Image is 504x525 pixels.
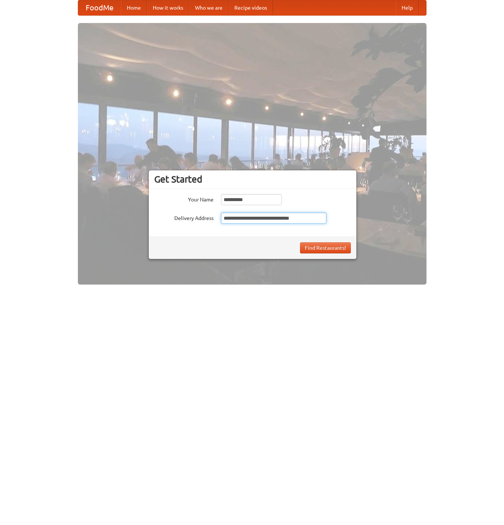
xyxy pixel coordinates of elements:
a: FoodMe [78,0,121,15]
a: How it works [147,0,189,15]
label: Delivery Address [154,213,214,222]
label: Your Name [154,194,214,203]
h3: Get Started [154,174,351,185]
a: Who we are [189,0,228,15]
a: Help [396,0,419,15]
a: Recipe videos [228,0,273,15]
a: Home [121,0,147,15]
button: Find Restaurants! [300,242,351,253]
